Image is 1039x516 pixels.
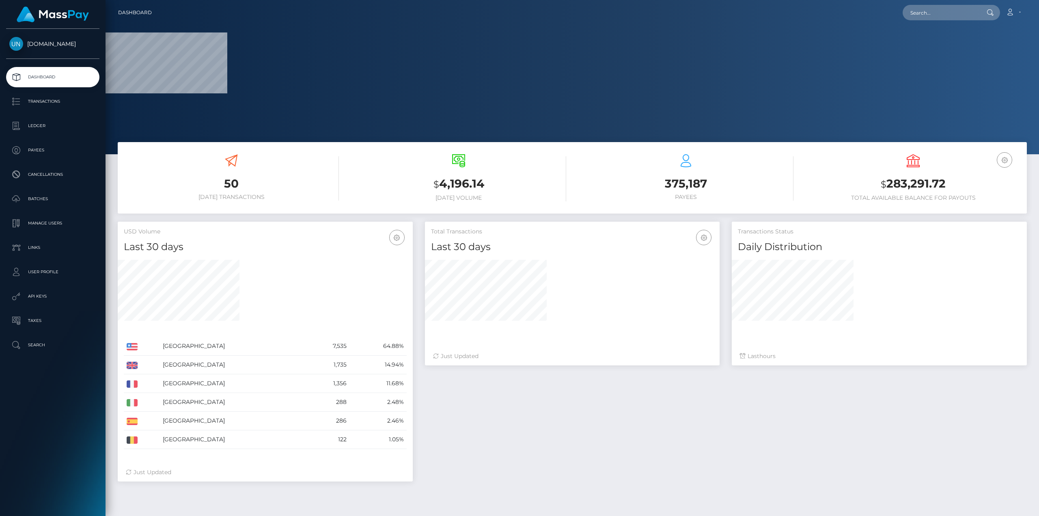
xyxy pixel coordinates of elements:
[6,140,99,160] a: Payees
[126,468,405,477] div: Just Updated
[127,380,138,388] img: FR.png
[6,164,99,185] a: Cancellations
[433,352,712,361] div: Just Updated
[431,228,714,236] h5: Total Transactions
[307,337,349,356] td: 7,535
[127,343,138,350] img: US.png
[124,228,407,236] h5: USD Volume
[349,337,407,356] td: 64.88%
[9,315,96,327] p: Taxes
[6,91,99,112] a: Transactions
[6,189,99,209] a: Batches
[433,179,439,190] small: $
[9,266,96,278] p: User Profile
[6,116,99,136] a: Ledger
[160,412,307,430] td: [GEOGRAPHIC_DATA]
[9,217,96,229] p: Manage Users
[124,176,339,192] h3: 50
[17,6,89,22] img: MassPay Logo
[349,393,407,412] td: 2.48%
[9,168,96,181] p: Cancellations
[160,356,307,374] td: [GEOGRAPHIC_DATA]
[6,335,99,355] a: Search
[806,176,1021,192] h3: 283,291.72
[881,179,886,190] small: $
[307,374,349,393] td: 1,356
[349,430,407,449] td: 1.05%
[6,213,99,233] a: Manage Users
[127,399,138,406] img: IT.png
[9,120,96,132] p: Ledger
[127,436,138,444] img: BE.png
[160,374,307,393] td: [GEOGRAPHIC_DATA]
[6,67,99,87] a: Dashboard
[431,240,714,254] h4: Last 30 days
[806,194,1021,201] h6: Total Available Balance for Payouts
[9,144,96,156] p: Payees
[6,311,99,331] a: Taxes
[351,176,566,192] h3: 4,196.14
[903,5,979,20] input: Search...
[349,412,407,430] td: 2.46%
[738,240,1021,254] h4: Daily Distribution
[307,356,349,374] td: 1,735
[9,193,96,205] p: Batches
[349,356,407,374] td: 14.94%
[127,418,138,425] img: ES.png
[307,412,349,430] td: 286
[351,194,566,201] h6: [DATE] Volume
[738,228,1021,236] h5: Transactions Status
[6,237,99,258] a: Links
[6,262,99,282] a: User Profile
[6,286,99,307] a: API Keys
[160,430,307,449] td: [GEOGRAPHIC_DATA]
[578,194,793,201] h6: Payees
[118,4,152,21] a: Dashboard
[124,194,339,201] h6: [DATE] Transactions
[740,352,1019,361] div: Last hours
[9,339,96,351] p: Search
[6,40,99,47] span: [DOMAIN_NAME]
[127,362,138,369] img: GB.png
[160,393,307,412] td: [GEOGRAPHIC_DATA]
[307,430,349,449] td: 122
[9,242,96,254] p: Links
[124,240,407,254] h4: Last 30 days
[9,37,23,51] img: Unlockt.me
[160,337,307,356] td: [GEOGRAPHIC_DATA]
[9,290,96,302] p: API Keys
[9,71,96,83] p: Dashboard
[9,95,96,108] p: Transactions
[349,374,407,393] td: 11.68%
[307,393,349,412] td: 288
[578,176,793,192] h3: 375,187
